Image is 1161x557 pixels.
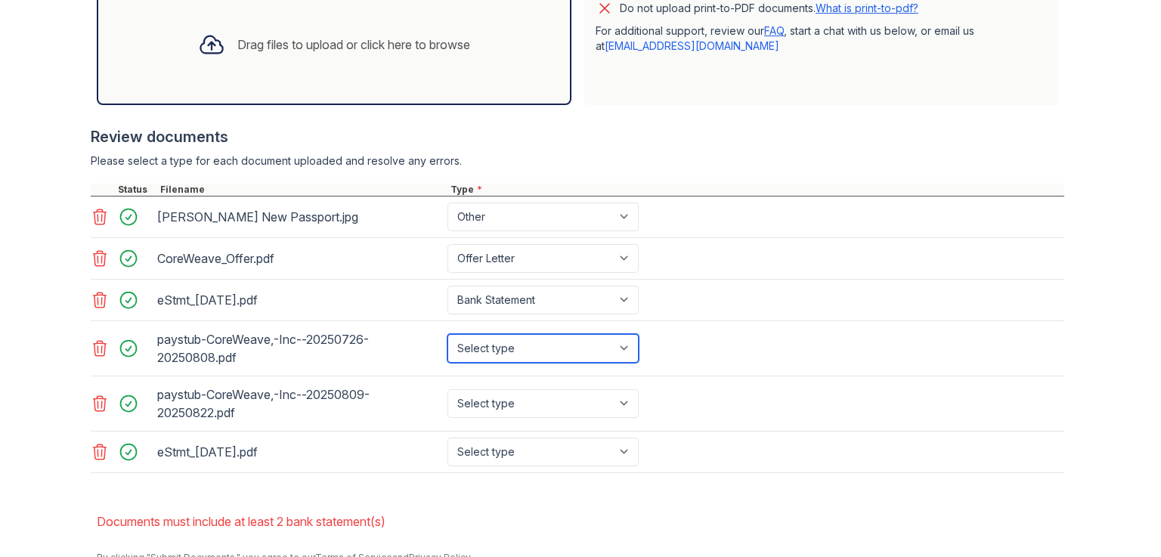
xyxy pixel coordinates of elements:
div: Drag files to upload or click here to browse [237,36,470,54]
div: Please select a type for each document uploaded and resolve any errors. [91,153,1064,169]
p: Do not upload print-to-PDF documents. [620,1,918,16]
div: paystub-CoreWeave,-Inc--20250726-20250808.pdf [157,327,441,370]
a: [EMAIL_ADDRESS][DOMAIN_NAME] [605,39,779,52]
div: paystub-CoreWeave,-Inc--20250809-20250822.pdf [157,382,441,425]
div: Review documents [91,126,1064,147]
a: What is print-to-pdf? [816,2,918,14]
div: Type [447,184,1064,196]
div: eStmt_[DATE].pdf [157,288,441,312]
a: FAQ [764,24,784,37]
div: Filename [157,184,447,196]
p: For additional support, review our , start a chat with us below, or email us at [596,23,1046,54]
div: [PERSON_NAME] New Passport.jpg [157,205,441,229]
div: eStmt_[DATE].pdf [157,440,441,464]
div: CoreWeave_Offer.pdf [157,246,441,271]
li: Documents must include at least 2 bank statement(s) [97,506,1064,537]
div: Status [115,184,157,196]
